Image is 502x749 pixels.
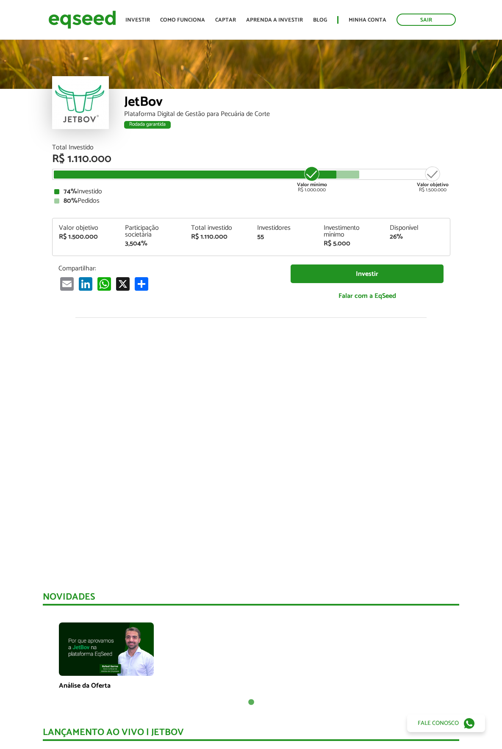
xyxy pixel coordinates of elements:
a: X [114,277,131,291]
div: R$ 1.110.000 [191,234,244,240]
a: Investir [125,17,150,23]
strong: Valor objetivo [417,181,449,189]
a: Compartilhar [133,277,150,291]
div: R$ 5.000 [324,240,377,247]
strong: 80% [64,195,78,207]
div: 26% [390,234,443,240]
a: Blog [313,17,327,23]
a: Falar com a EqSeed [291,287,444,305]
div: Plataforma Digital de Gestão para Pecuária de Corte [124,111,450,118]
div: Total investido [191,225,244,231]
div: R$ 1.500.000 [417,165,449,193]
a: Sair [397,14,456,26]
div: R$ 1.000.000 [296,165,328,193]
div: Investido [54,188,448,195]
div: Pedidos [54,198,448,204]
div: Investimento mínimo [324,225,377,238]
button: 1 of 1 [247,698,255,707]
div: 55 [257,234,311,240]
a: Email [58,277,75,291]
div: 3,504% [125,240,178,247]
a: Investir [291,264,444,284]
img: EqSeed [48,8,116,31]
div: Disponível [390,225,443,231]
div: Rodada garantida [124,121,171,129]
div: R$ 1.110.000 [52,154,450,165]
a: LinkedIn [77,277,94,291]
strong: Valor mínimo [297,181,327,189]
a: Como funciona [160,17,205,23]
a: WhatsApp [96,277,113,291]
strong: 74% [64,186,77,197]
div: Total Investido [52,144,450,151]
a: Fale conosco [407,714,485,732]
div: Valor objetivo [59,225,112,231]
a: Minha conta [349,17,386,23]
div: Investidores [257,225,311,231]
div: R$ 1.500.000 [59,234,112,240]
a: Captar [215,17,236,23]
p: Compartilhar: [58,264,278,273]
div: JetBov [124,95,450,111]
p: Análise da Oferta [59,682,154,690]
a: Aprenda a investir [246,17,303,23]
div: Lançamento ao vivo | JetBov [43,728,459,741]
div: Novidades [43,592,459,606]
img: maxresdefault.jpg [59,622,154,676]
div: Participação societária [125,225,178,238]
